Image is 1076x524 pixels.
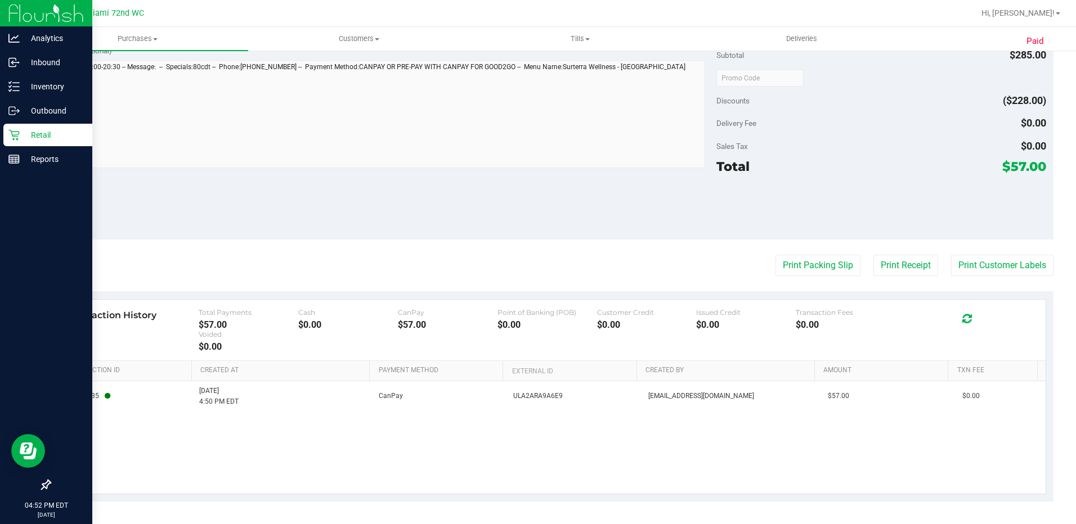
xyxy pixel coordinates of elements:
[796,319,895,330] div: $0.00
[27,34,248,44] span: Purchases
[597,308,697,317] div: Customer Credit
[597,319,697,330] div: $0.00
[11,434,45,468] iframe: Resource center
[86,8,144,18] span: Miami 72nd WC
[199,308,298,317] div: Total Payments
[199,341,298,352] div: $0.00
[716,91,750,111] span: Discounts
[470,34,691,44] span: Tills
[199,330,298,338] div: Voided
[957,366,1033,375] a: Txn Fee
[771,34,832,44] span: Deliveries
[199,319,298,330] div: $57.00
[8,57,20,68] inline-svg: Inbound
[513,391,563,401] span: ULA2ARA9A6E9
[249,34,469,44] span: Customers
[8,129,20,141] inline-svg: Retail
[648,391,754,401] span: [EMAIL_ADDRESS][DOMAIN_NAME]
[20,80,87,93] p: Inventory
[5,500,87,511] p: 04:52 PM EDT
[20,104,87,118] p: Outbound
[199,386,239,407] span: [DATE] 4:50 PM EDT
[1021,140,1046,152] span: $0.00
[5,511,87,519] p: [DATE]
[691,27,912,51] a: Deliveries
[497,308,597,317] div: Point of Banking (POB)
[497,319,597,330] div: $0.00
[248,27,469,51] a: Customers
[398,319,497,330] div: $57.00
[8,33,20,44] inline-svg: Analytics
[696,319,796,330] div: $0.00
[951,255,1053,276] button: Print Customer Labels
[503,361,636,381] th: External ID
[8,105,20,116] inline-svg: Outbound
[398,308,497,317] div: CanPay
[796,308,895,317] div: Transaction Fees
[775,255,860,276] button: Print Packing Slip
[379,366,499,375] a: Payment Method
[20,31,87,45] p: Analytics
[962,391,980,401] span: $0.00
[68,391,110,401] span: 11946235
[27,27,248,51] a: Purchases
[20,128,87,142] p: Retail
[1003,94,1046,106] span: ($228.00)
[716,70,804,87] input: Promo Code
[1002,159,1046,174] span: $57.00
[298,308,398,317] div: Cash
[298,319,398,330] div: $0.00
[828,391,849,401] span: $57.00
[645,366,810,375] a: Created By
[379,391,403,401] span: CanPay
[716,51,744,60] span: Subtotal
[716,142,748,151] span: Sales Tax
[8,81,20,92] inline-svg: Inventory
[981,8,1055,17] span: Hi, [PERSON_NAME]!
[20,152,87,166] p: Reports
[873,255,938,276] button: Print Receipt
[470,27,691,51] a: Tills
[823,366,944,375] a: Amount
[66,366,187,375] a: Transaction ID
[200,366,365,375] a: Created At
[696,308,796,317] div: Issued Credit
[1010,49,1046,61] span: $285.00
[1026,35,1044,48] span: Paid
[1021,117,1046,129] span: $0.00
[716,159,750,174] span: Total
[716,119,756,128] span: Delivery Fee
[8,153,20,165] inline-svg: Reports
[20,56,87,69] p: Inbound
